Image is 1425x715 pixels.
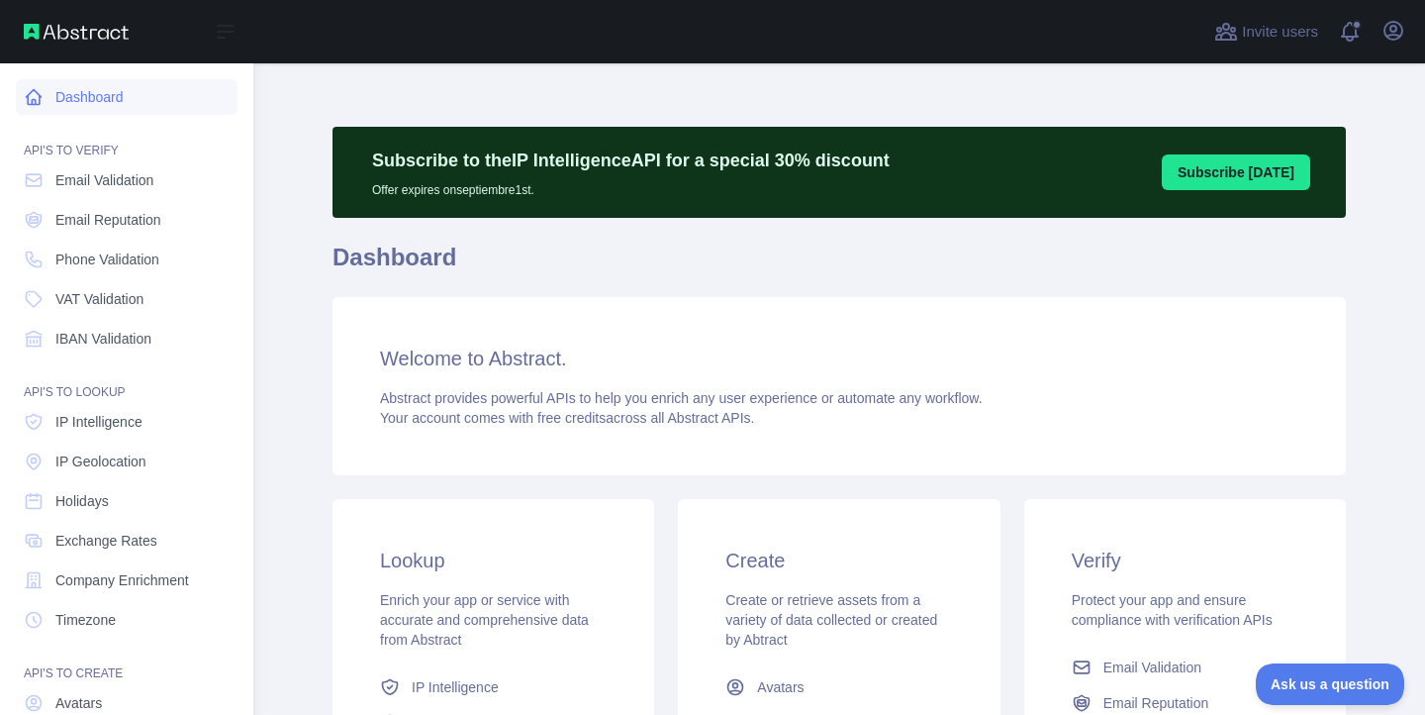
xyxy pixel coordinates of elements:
[380,592,589,648] span: Enrich your app or service with accurate and comprehensive data from Abstract
[1103,693,1209,713] span: Email Reputation
[16,162,237,198] a: Email Validation
[55,250,159,269] span: Phone Validation
[55,289,143,309] span: VAT Validation
[16,281,237,317] a: VAT Validation
[55,531,157,551] span: Exchange Rates
[380,410,754,426] span: Your account comes with across all Abstract APIs.
[55,491,109,511] span: Holidays
[16,404,237,440] a: IP Intelligence
[412,677,499,697] span: IP Intelligence
[55,693,102,713] span: Avatars
[372,147,890,174] p: Subscribe to the IP Intelligence API for a special 30 % discount
[16,444,237,479] a: IP Geolocation
[24,24,129,40] img: Abstract API
[16,202,237,238] a: Email Reputation
[55,170,153,190] span: Email Validation
[332,242,1346,289] h1: Dashboard
[55,452,146,471] span: IP Geolocation
[1242,21,1318,44] span: Invite users
[1162,154,1310,190] button: Subscribe [DATE]
[372,174,890,198] p: Offer expires on septiembre 1st.
[16,360,237,400] div: API'S TO LOOKUP
[1072,547,1298,574] h3: Verify
[55,210,161,230] span: Email Reputation
[55,610,116,630] span: Timezone
[16,321,237,357] a: IBAN Validation
[16,242,237,277] a: Phone Validation
[717,669,960,705] a: Avatars
[725,592,937,648] span: Create or retrieve assets from a variety of data collected or created by Abtract
[380,390,983,406] span: Abstract provides powerful APIs to help you enrich any user experience or automate any workflow.
[380,547,607,574] h3: Lookup
[16,562,237,598] a: Company Enrichment
[1103,658,1201,677] span: Email Validation
[380,345,1298,372] h3: Welcome to Abstract.
[725,547,952,574] h3: Create
[16,119,237,158] div: API'S TO VERIFY
[16,602,237,638] a: Timezone
[16,483,237,519] a: Holidays
[55,329,151,349] span: IBAN Validation
[372,669,615,705] a: IP Intelligence
[16,79,237,115] a: Dashboard
[16,523,237,559] a: Exchange Rates
[537,410,606,426] span: free credits
[1256,664,1405,705] iframe: Toggle Customer Support
[757,677,804,697] span: Avatars
[16,642,237,681] div: API'S TO CREATE
[1064,650,1306,685] a: Email Validation
[55,412,142,432] span: IP Intelligence
[1072,592,1273,628] span: Protect your app and ensure compliance with verification APIs
[1210,16,1322,48] button: Invite users
[55,570,189,590] span: Company Enrichment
